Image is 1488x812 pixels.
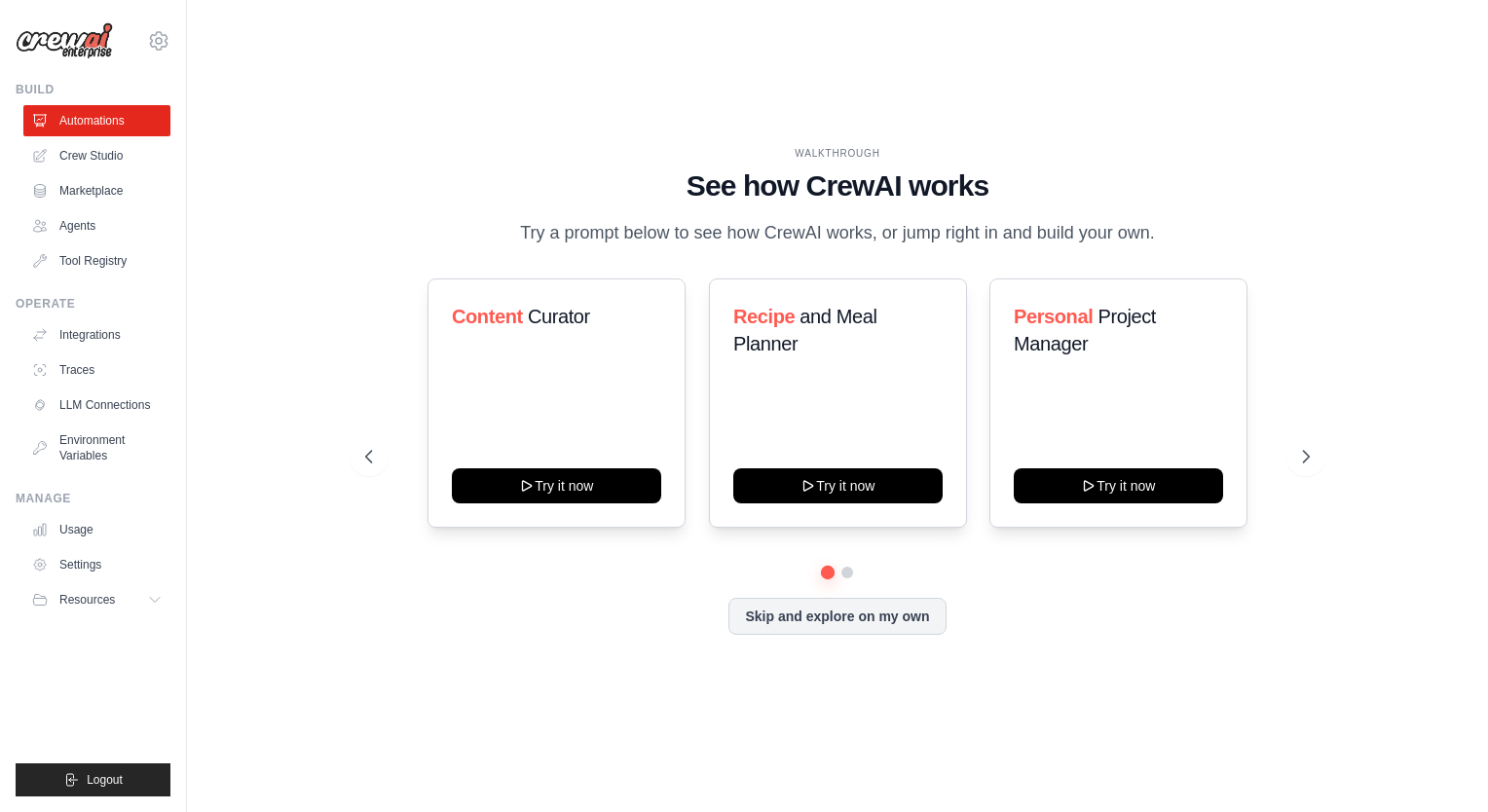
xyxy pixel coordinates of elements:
img: Logo [16,22,113,59]
a: Usage [23,514,170,545]
span: Logout [87,772,123,788]
span: Curator [528,306,590,327]
a: Crew Studio [23,140,170,171]
h1: See how CrewAI works [365,168,1310,203]
span: Personal [1014,306,1093,327]
a: Tool Registry [23,245,170,277]
a: LLM Connections [23,389,170,421]
span: Resources [59,592,115,608]
div: Build [16,82,170,97]
a: Traces [23,354,170,386]
div: Operate [16,296,170,312]
a: Integrations [23,319,170,351]
button: Try it now [452,468,661,503]
p: Try a prompt below to see how CrewAI works, or jump right in and build your own. [510,219,1165,247]
span: Recipe [733,306,795,327]
button: Logout [16,763,170,796]
div: Manage [16,491,170,506]
button: Try it now [1014,468,1223,503]
a: Automations [23,105,170,136]
button: Try it now [733,468,943,503]
span: Content [452,306,523,327]
button: Skip and explore on my own [728,598,946,635]
a: Settings [23,549,170,580]
div: WALKTHROUGH [365,146,1310,161]
a: Environment Variables [23,424,170,471]
a: Agents [23,210,170,241]
button: Resources [23,584,170,615]
span: and Meal Planner [733,306,876,354]
a: Marketplace [23,175,170,206]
